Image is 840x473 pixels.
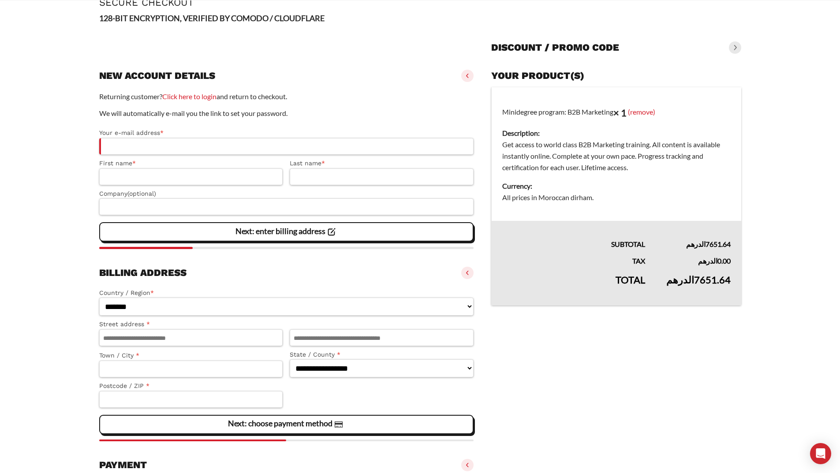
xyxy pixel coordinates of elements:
[613,107,627,119] strong: × 1
[99,108,474,119] p: We will automatically e-mail you the link to set your password.
[492,267,656,305] th: Total
[99,381,283,391] label: Postcode / ZIP
[99,459,147,471] h3: Payment
[99,189,474,199] label: Company
[502,180,730,192] dt: Currency:
[698,257,717,265] span: الدرهم
[628,107,655,115] a: (remove)
[491,41,619,54] h3: Discount / promo code
[666,274,731,286] bdi: 7651.64
[492,87,741,221] td: Minidegree program: B2B Marketing
[99,288,474,298] label: Country / Region
[502,192,730,203] dd: All prices in Moroccan dirham.
[99,350,283,361] label: Town / City
[99,13,325,23] strong: 128-BIT ENCRYPTION, VERIFIED BY COMODO / CLOUDFLARE
[492,221,656,250] th: Subtotal
[686,240,706,248] span: الدرهم
[492,250,656,267] th: Tax
[127,190,156,197] span: (optional)
[666,274,694,286] span: الدرهم
[698,257,731,265] bdi: 0.00
[99,91,474,102] p: Returning customer? and return to checkout.
[99,415,474,434] vaadin-button: Next: choose payment method
[99,222,474,242] vaadin-button: Next: enter billing address
[502,127,730,139] dt: Description:
[502,139,730,173] dd: Get access to world class B2B Marketing training. All content is available instantly online. Comp...
[99,158,283,168] label: First name
[686,240,731,248] bdi: 7651.64
[99,267,187,279] h3: Billing address
[99,128,474,138] label: Your e-mail address
[290,350,474,360] label: State / County
[99,319,283,329] label: Street address
[162,92,217,101] a: Click here to login
[290,158,474,168] label: Last name
[810,443,831,464] div: Open Intercom Messenger
[99,70,215,82] h3: New account details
